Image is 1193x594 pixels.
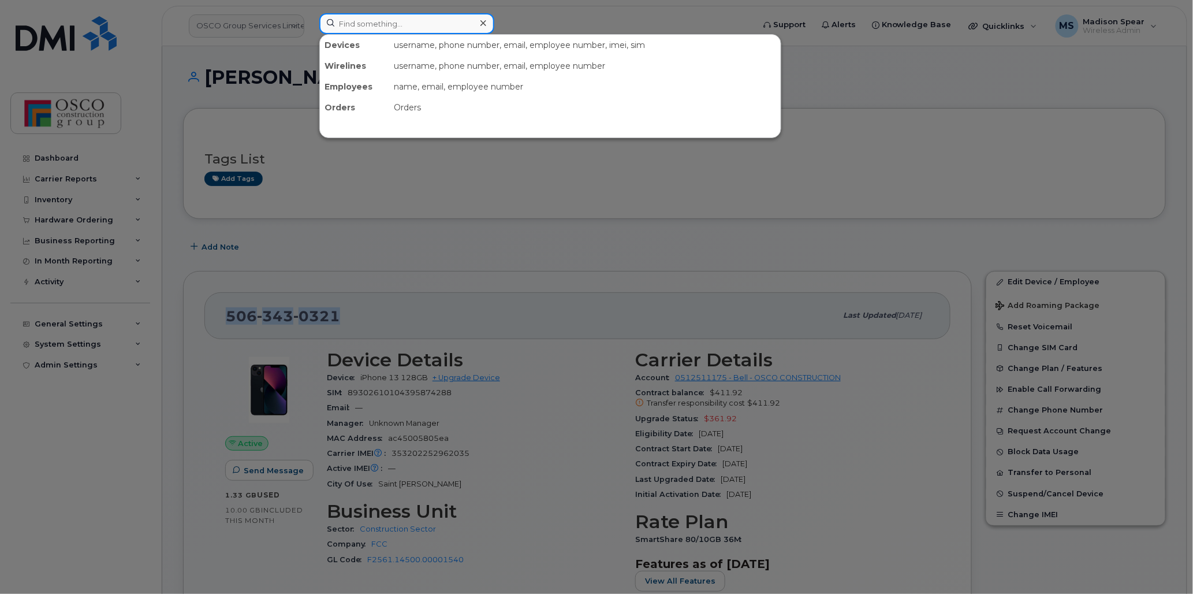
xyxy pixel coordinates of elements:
div: Orders [320,97,389,118]
div: name, email, employee number [389,76,781,97]
div: Devices [320,35,389,55]
div: Wirelines [320,55,389,76]
div: username, phone number, email, employee number, imei, sim [389,35,781,55]
div: Employees [320,76,389,97]
div: Orders [389,97,781,118]
div: username, phone number, email, employee number [389,55,781,76]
